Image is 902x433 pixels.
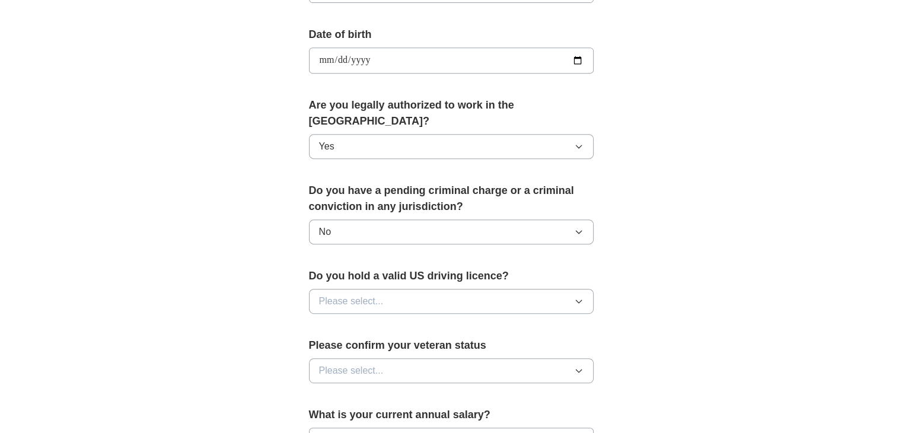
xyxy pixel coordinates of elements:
button: Yes [309,134,594,159]
span: No [319,225,331,239]
label: What is your current annual salary? [309,407,594,423]
span: Yes [319,139,334,154]
button: Please select... [309,358,594,383]
label: Do you have a pending criminal charge or a criminal conviction in any jurisdiction? [309,183,594,215]
span: Please select... [319,364,384,378]
button: No [309,219,594,244]
label: Do you hold a valid US driving licence? [309,268,594,284]
span: Please select... [319,294,384,308]
button: Please select... [309,289,594,314]
label: Date of birth [309,27,594,43]
label: Are you legally authorized to work in the [GEOGRAPHIC_DATA]? [309,97,594,129]
label: Please confirm your veteran status [309,338,594,354]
